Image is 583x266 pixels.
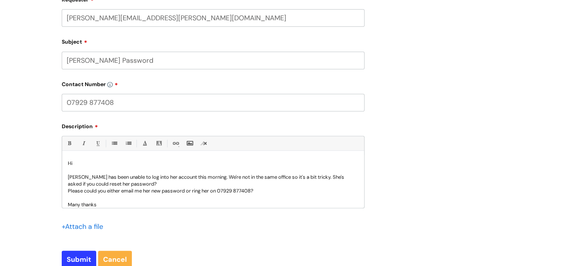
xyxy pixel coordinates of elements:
a: • Unordered List (Ctrl-Shift-7) [109,139,119,148]
a: Link [171,139,180,148]
p: Please could you either email me her new password or ring her on 07929 877408? [68,188,358,194]
a: Underline(Ctrl-U) [93,139,102,148]
p: Hi [68,160,358,167]
a: Remove formatting (Ctrl-\) [199,139,209,148]
label: Description [62,121,365,130]
a: 1. Ordered List (Ctrl-Shift-8) [123,139,133,148]
label: Subject [62,36,365,45]
a: Bold (Ctrl-B) [64,139,74,148]
input: Email [62,9,365,27]
a: Insert Image... [185,139,194,148]
img: info-icon.svg [107,82,113,87]
label: Contact Number [62,78,365,88]
a: Back Color [154,139,164,148]
a: Italic (Ctrl-I) [79,139,88,148]
p: Many thanks [68,201,358,208]
span: + [62,222,65,231]
p: [PERSON_NAME] has been unable to log into her account this morning. We're not in the same office ... [68,174,358,188]
a: Font Color [140,139,149,148]
div: Attach a file [62,220,108,233]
